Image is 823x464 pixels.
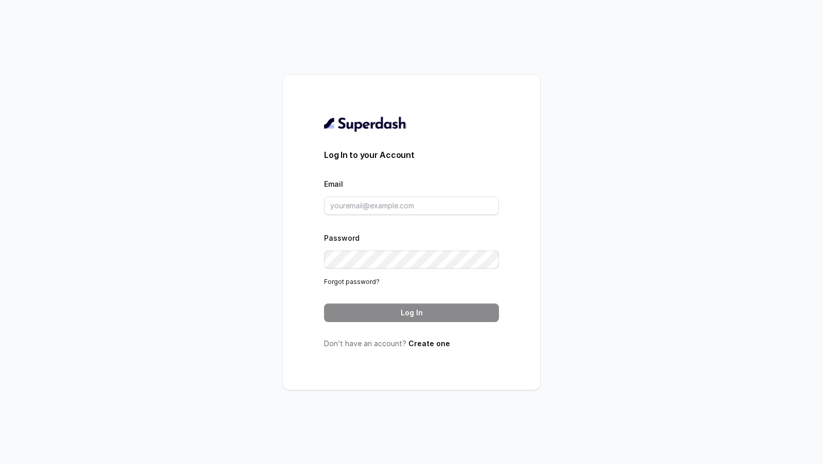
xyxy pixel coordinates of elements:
[324,338,499,349] p: Don’t have an account?
[408,339,450,348] a: Create one
[324,234,360,242] label: Password
[324,149,499,161] h3: Log In to your Account
[324,116,407,132] img: light.svg
[324,197,499,215] input: youremail@example.com
[324,304,499,322] button: Log In
[324,180,343,188] label: Email
[324,278,380,285] a: Forgot password?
